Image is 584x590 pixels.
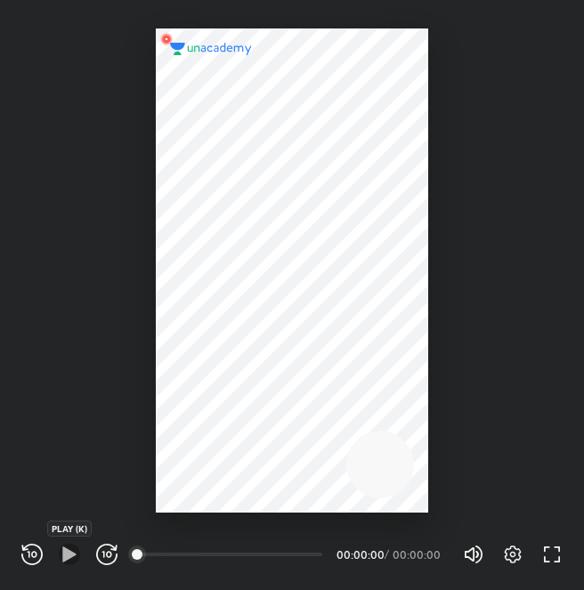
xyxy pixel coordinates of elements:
[156,28,177,50] img: wMgqJGBwKWe8AAAAABJRU5ErkJggg==
[170,43,252,55] img: logo.2a7e12a2.svg
[393,549,442,560] div: 00:00:00
[337,549,381,560] div: 00:00:00
[47,521,92,537] div: PLAY (K)
[385,549,389,560] div: /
